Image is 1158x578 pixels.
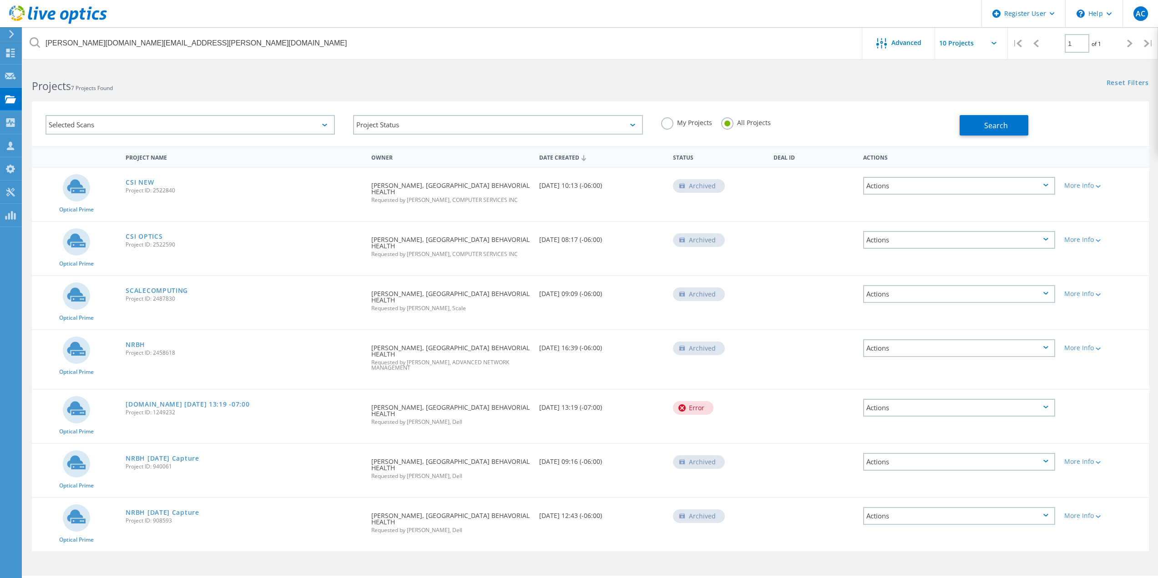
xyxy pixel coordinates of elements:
span: Project ID: 2522590 [126,242,362,247]
span: Project ID: 2487830 [126,296,362,302]
div: [PERSON_NAME], [GEOGRAPHIC_DATA] BEHAVORIAL HEALTH [367,168,534,212]
a: CSI NEW [126,179,154,186]
label: My Projects [661,117,712,126]
a: Live Optics Dashboard [9,19,107,25]
div: | [1139,27,1158,60]
label: All Projects [721,117,771,126]
svg: \n [1077,10,1085,18]
div: More Info [1064,182,1144,189]
div: Project Status [353,115,642,135]
span: Project ID: 940061 [126,464,362,469]
div: Date Created [535,148,669,166]
span: Search [984,121,1008,131]
div: Selected Scans [46,115,335,135]
div: Actions [863,285,1055,303]
div: Archived [673,179,725,193]
span: 7 Projects Found [71,84,113,92]
div: [DATE] 09:09 (-06:00) [535,276,669,306]
a: SCALECOMPUTING [126,287,188,294]
div: [PERSON_NAME], [GEOGRAPHIC_DATA] BEHAVORIAL HEALTH [367,330,534,380]
span: Advanced [891,40,921,46]
span: Project ID: 1249232 [126,410,362,415]
div: [PERSON_NAME], [GEOGRAPHIC_DATA] BEHAVORIAL HEALTH [367,390,534,434]
span: Requested by [PERSON_NAME], Dell [371,473,530,479]
div: Error [673,401,713,415]
div: More Info [1064,345,1144,351]
div: Actions [863,339,1055,357]
div: More Info [1064,291,1144,297]
span: Optical Prime [59,261,94,266]
b: Projects [32,79,71,93]
div: Archived [673,287,725,301]
div: [DATE] 09:16 (-06:00) [535,444,669,474]
span: Project ID: 2458618 [126,350,362,356]
a: Reset Filters [1107,80,1149,87]
div: Actions [863,231,1055,249]
span: Requested by [PERSON_NAME], ADVANCED NETWORK MANAGEMENT [371,360,530,371]
span: of 1 [1092,40,1101,48]
a: CSI OPTICS [126,233,162,240]
span: Project ID: 908593 [126,518,362,523]
button: Search [960,115,1028,136]
a: NRBH [126,342,145,348]
div: Owner [367,148,534,165]
div: [PERSON_NAME], [GEOGRAPHIC_DATA] BEHAVORIAL HEALTH [367,444,534,488]
div: [DATE] 12:43 (-06:00) [535,498,669,528]
a: [DOMAIN_NAME] [DATE] 13:19 -07:00 [126,401,249,407]
div: | [1008,27,1027,60]
div: Actions [863,507,1055,525]
input: Search projects by name, owner, ID, company, etc [23,27,863,59]
span: Optical Prime [59,483,94,488]
a: NRBH [DATE] Capture [126,509,199,516]
span: Requested by [PERSON_NAME], Dell [371,528,530,533]
div: Actions [863,177,1055,195]
div: More Info [1064,513,1144,519]
a: NRBH [DATE] Capture [126,455,199,462]
div: Archived [673,342,725,355]
div: [DATE] 13:19 (-07:00) [535,390,669,420]
div: Archived [673,233,725,247]
div: Status [668,148,769,165]
div: Actions [863,399,1055,417]
div: More Info [1064,458,1144,465]
div: [PERSON_NAME], [GEOGRAPHIC_DATA] BEHAVORIAL HEALTH [367,498,534,542]
div: Archived [673,509,725,523]
span: Optical Prime [59,315,94,321]
div: [DATE] 16:39 (-06:00) [535,330,669,360]
div: Actions [863,453,1055,471]
span: Optical Prime [59,537,94,543]
span: Requested by [PERSON_NAME], Scale [371,306,530,311]
div: Archived [673,455,725,469]
div: Project Name [121,148,367,165]
span: Requested by [PERSON_NAME], Dell [371,419,530,425]
div: [DATE] 10:13 (-06:00) [535,168,669,198]
span: Optical Prime [59,429,94,434]
div: [PERSON_NAME], [GEOGRAPHIC_DATA] BEHAVORIAL HEALTH [367,222,534,266]
span: Requested by [PERSON_NAME], COMPUTER SERVICES INC [371,197,530,203]
span: Requested by [PERSON_NAME], COMPUTER SERVICES INC [371,251,530,257]
span: AC [1136,10,1145,17]
div: [PERSON_NAME], [GEOGRAPHIC_DATA] BEHAVORIAL HEALTH [367,276,534,320]
span: Optical Prime [59,207,94,212]
div: More Info [1064,236,1144,243]
div: [DATE] 08:17 (-06:00) [535,222,669,252]
span: Project ID: 2522840 [126,188,362,193]
div: Deal Id [769,148,858,165]
span: Optical Prime [59,369,94,375]
div: Actions [859,148,1060,165]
